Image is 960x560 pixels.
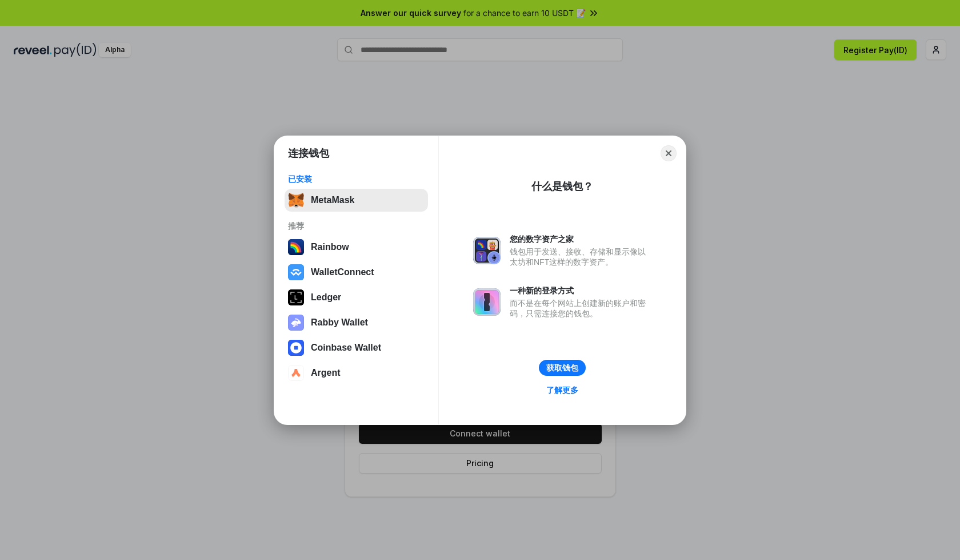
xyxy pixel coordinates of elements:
[311,368,341,378] div: Argent
[288,146,329,160] h1: 连接钱包
[473,237,501,264] img: svg+xml,%3Csvg%20xmlns%3D%22http%3A%2F%2Fwww.w3.org%2F2000%2Fsvg%22%20fill%3D%22none%22%20viewBox...
[311,292,341,303] div: Ledger
[288,239,304,255] img: svg+xml,%3Csvg%20width%3D%22120%22%20height%3D%22120%22%20viewBox%3D%220%200%20120%20120%22%20fil...
[285,189,428,212] button: MetaMask
[288,221,425,231] div: 推荐
[510,247,651,267] div: 钱包用于发送、接收、存储和显示像以太坊和NFT这样的数字资产。
[531,180,593,193] div: 什么是钱包？
[510,298,651,319] div: 而不是在每个网站上创建新的账户和密码，只需连接您的钱包。
[311,242,349,252] div: Rainbow
[285,362,428,384] button: Argent
[288,365,304,381] img: svg+xml,%3Csvg%20width%3D%2228%22%20height%3D%2228%22%20viewBox%3D%220%200%2028%2028%22%20fill%3D...
[288,192,304,208] img: svg+xml,%3Csvg%20fill%3D%22none%22%20height%3D%2233%22%20viewBox%3D%220%200%2035%2033%22%20width%...
[311,267,374,277] div: WalletConnect
[311,343,381,353] div: Coinbase Wallet
[539,383,585,398] a: 了解更多
[288,289,304,305] img: svg+xml,%3Csvg%20xmlns%3D%22http%3A%2F%2Fwww.w3.org%2F2000%2Fsvg%22%20width%3D%2228%22%20height%3...
[510,234,651,244] div: 您的数字资产之家
[288,340,304,356] img: svg+xml,%3Csvg%20width%3D%2228%22%20height%3D%2228%22%20viewBox%3D%220%200%2028%2028%22%20fill%3D...
[546,363,578,373] div: 获取钱包
[285,261,428,284] button: WalletConnect
[285,286,428,309] button: Ledger
[473,288,501,316] img: svg+xml,%3Csvg%20xmlns%3D%22http%3A%2F%2Fwww.w3.org%2F2000%2Fsvg%22%20fill%3D%22none%22%20viewBox...
[539,360,586,376] button: 获取钱包
[288,315,304,331] img: svg+xml,%3Csvg%20xmlns%3D%22http%3A%2F%2Fwww.w3.org%2F2000%2Fsvg%22%20fill%3D%22none%22%20viewBox...
[311,317,368,328] div: Rabby Wallet
[285,236,428,259] button: Rainbow
[546,385,578,395] div: 了解更多
[288,174,425,184] div: 已安装
[285,336,428,359] button: Coinbase Wallet
[311,195,354,205] div: MetaMask
[285,311,428,334] button: Rabby Wallet
[288,264,304,280] img: svg+xml,%3Csvg%20width%3D%2228%22%20height%3D%2228%22%20viewBox%3D%220%200%2028%2028%22%20fill%3D...
[510,285,651,296] div: 一种新的登录方式
[661,145,677,161] button: Close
